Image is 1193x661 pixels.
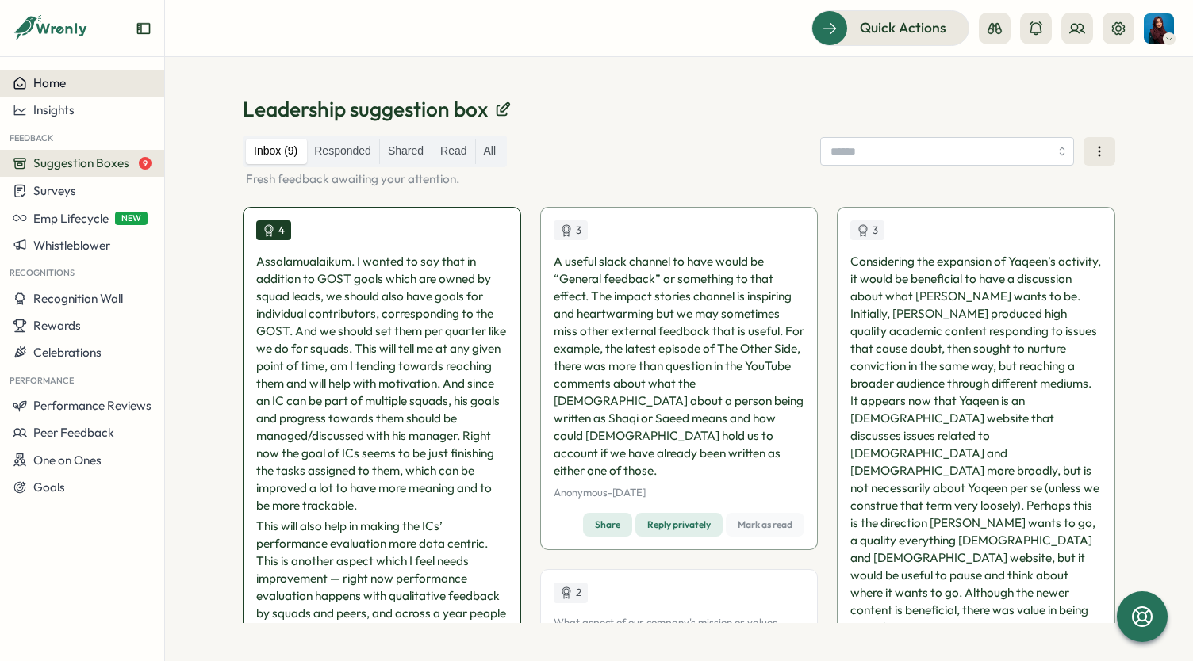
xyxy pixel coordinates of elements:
[738,514,792,536] span: Mark as read
[306,139,379,164] label: Responded
[647,514,711,536] span: Reply privately
[246,139,305,164] label: Inbox (9)
[33,425,114,440] span: Peer Feedback
[595,514,620,536] span: Share
[554,583,588,603] div: Upvotes
[811,10,969,45] button: Quick Actions
[380,139,432,164] label: Shared
[33,211,109,226] span: Emp Lifecycle
[33,318,81,333] span: Rewards
[476,139,504,164] label: All
[115,212,148,225] span: NEW
[850,220,884,241] div: Upvotes
[860,17,946,38] span: Quick Actions
[33,480,65,495] span: Goals
[33,398,152,413] span: Performance Reviews
[33,102,75,117] span: Insights
[33,291,123,306] span: Recognition Wall
[136,21,152,36] button: Expand sidebar
[33,453,102,468] span: One on Ones
[635,513,723,537] button: Reply privately
[33,75,66,90] span: Home
[583,513,632,537] button: Share
[554,253,805,480] p: A useful slack channel to have would be “General feedback” or something to that effect. The impac...
[256,220,291,241] div: Upvotes
[243,170,1115,188] p: Fresh feedback awaiting your attention.
[33,183,76,198] span: Surveys
[850,253,1102,636] p: Considering the expansion of Yaqeen’s activity, it would be beneficial to have a discussion about...
[554,616,805,644] p: What aspect of our company's mission or values resonates with you the most, and why? ❤️
[554,486,612,499] span: Anonymous -
[33,238,110,253] span: Whistleblower
[33,345,102,360] span: Celebrations
[243,95,488,123] p: Leadership suggestion box
[1144,13,1174,44] img: Neha Salman
[139,157,152,170] span: 9
[554,220,588,241] div: Upvotes
[612,486,646,499] span: [DATE]
[432,139,474,164] label: Read
[256,253,508,514] p: Assalamualaikum. I wanted to say that in addition to GOST goals which are owned by squad leads, w...
[33,155,129,170] span: Suggestion Boxes
[726,513,804,537] button: Mark as read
